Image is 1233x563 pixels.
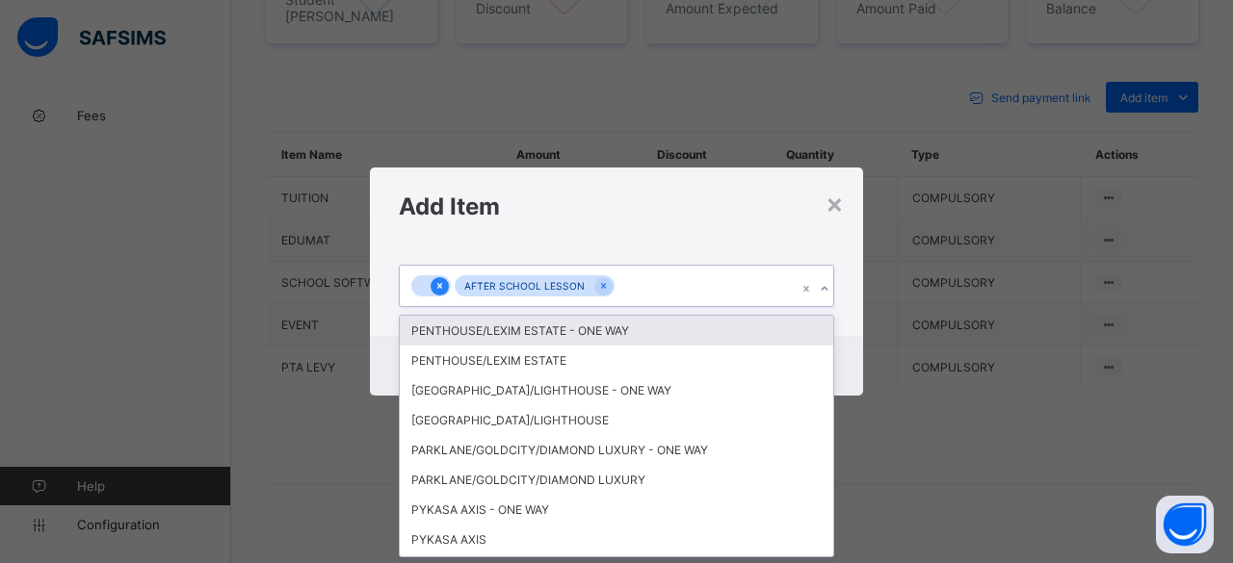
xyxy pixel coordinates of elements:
[400,465,833,495] div: PARKLANE/GOLDCITY/DIAMOND LUXURY
[400,435,833,465] div: PARKLANE/GOLDCITY/DIAMOND LUXURY - ONE WAY
[455,275,594,297] div: AFTER SCHOOL LESSON
[399,192,834,220] h1: Add Item
[400,495,833,525] div: PYKASA AXIS - ONE WAY
[400,405,833,435] div: [GEOGRAPHIC_DATA]/LIGHTHOUSE
[400,316,833,345] div: PENTHOUSE/LEXIM ESTATE - ONE WAY
[826,187,844,219] div: ×
[400,525,833,554] div: PYKASA AXIS
[1156,496,1214,553] button: Open asap
[400,345,833,375] div: PENTHOUSE/LEXIM ESTATE
[400,375,833,405] div: [GEOGRAPHIC_DATA]/LIGHTHOUSE - ONE WAY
